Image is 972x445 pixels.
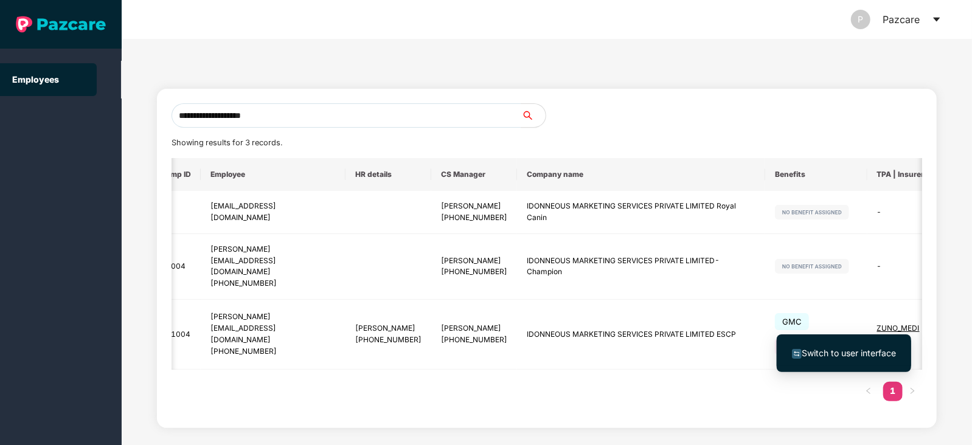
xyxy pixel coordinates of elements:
[441,212,507,224] div: [PHONE_NUMBER]
[865,387,872,395] span: left
[156,300,201,370] td: 01004
[156,191,201,234] td: -
[775,313,809,330] span: GMC
[802,348,896,358] span: Switch to user interface
[210,323,336,346] div: [EMAIL_ADDRESS][DOMAIN_NAME]
[903,382,922,401] li: Next Page
[441,255,507,267] div: [PERSON_NAME]
[517,191,765,234] td: IDONNEOUS MARKETING SERVICES PRIVATE LIMITED Royal Canin
[521,103,546,128] button: search
[355,334,422,346] div: [PHONE_NUMBER]
[355,323,422,334] div: [PERSON_NAME]
[201,158,345,191] th: Employee
[517,300,765,370] td: IDONNEOUS MARKETING SERVICES PRIVATE LIMITED ESCP
[210,311,336,323] div: [PERSON_NAME]
[210,244,336,255] div: [PERSON_NAME]
[859,382,878,401] li: Previous Page
[210,201,336,224] div: [EMAIL_ADDRESS][DOMAIN_NAME]
[909,387,916,395] span: right
[883,382,903,400] a: 1
[903,382,922,401] button: right
[877,207,929,218] div: -
[775,205,849,219] img: svg+xml;base64,PHN2ZyB4bWxucz0iaHR0cDovL3d3dy53My5vcmcvMjAwMC9zdmciIHdpZHRoPSIxMjIiIGhlaWdodD0iMj...
[517,234,765,300] td: IDONNEOUS MARKETING SERVICES PRIVATE LIMITED- Champion
[858,10,864,29] span: P
[883,382,903,401] li: 1
[441,334,507,346] div: [PHONE_NUMBER]
[441,201,507,212] div: [PERSON_NAME]
[210,346,336,357] div: [PHONE_NUMBER]
[867,158,939,191] th: TPA | Insurer
[792,349,802,359] img: svg+xml;base64,PHN2ZyB4bWxucz0iaHR0cDovL3d3dy53My5vcmcvMjAwMC9zdmciIHdpZHRoPSIxNiIgaGVpZ2h0PSIxNi...
[156,234,201,300] td: 1004
[210,278,336,289] div: [PHONE_NUMBER]
[932,15,942,24] span: caret-down
[345,158,431,191] th: HR details
[172,138,282,147] span: Showing results for 3 records.
[521,111,546,120] span: search
[431,158,517,191] th: CS Manager
[12,74,59,85] a: Employees
[775,259,849,274] img: svg+xml;base64,PHN2ZyB4bWxucz0iaHR0cDovL3d3dy53My5vcmcvMjAwMC9zdmciIHdpZHRoPSIxMjIiIGhlaWdodD0iMj...
[859,382,878,401] button: left
[156,158,201,191] th: Emp ID
[441,323,507,334] div: [PERSON_NAME]
[877,261,929,272] div: -
[877,323,920,333] span: ZUNO_MEDI
[517,158,765,191] th: Company name
[765,158,867,191] th: Benefits
[210,255,336,278] div: [EMAIL_ADDRESS][DOMAIN_NAME]
[441,266,507,278] div: [PHONE_NUMBER]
